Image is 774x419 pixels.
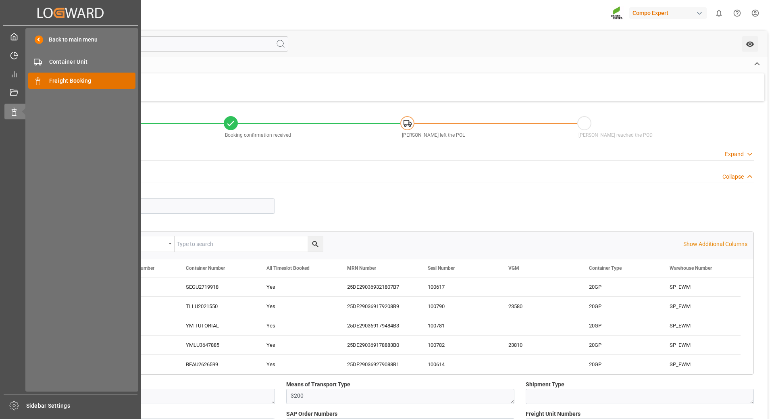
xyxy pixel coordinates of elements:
span: Means of Transport Type [286,380,350,389]
div: SP_EWM [660,277,741,296]
span: SAP Order Numbers [286,410,337,418]
div: 25DE290369178883B0 [337,336,418,354]
div: 20GP [589,336,650,354]
button: Compo Expert [629,5,710,21]
div: Yes [266,278,328,296]
div: 23580 [499,297,579,316]
div: 20GP [589,278,650,296]
div: Yes [266,297,328,316]
p: Show Additional Columns [683,240,747,248]
span: VGM [508,265,519,271]
span: Container Unit [49,58,136,66]
div: Yes [266,336,328,354]
span: Freight Booking [49,77,136,85]
button: Help Center [728,4,746,22]
div: Equals [118,238,166,247]
span: Freight Unit Numbers [526,410,580,418]
div: 20GP [589,355,650,374]
span: Container Type [589,265,622,271]
button: open menu [114,236,175,252]
div: 23810 [499,336,579,354]
textarea: ZSEA [47,389,275,404]
div: 100790 [418,297,499,316]
div: BEAU2626599 [176,355,257,374]
div: Press SPACE to select this row. [96,297,741,316]
div: TLLU2021550 [176,297,257,316]
div: 25DE290369279088B1 [337,355,418,374]
button: search button [308,236,323,252]
div: SP_EWM [660,355,741,374]
span: Back to main menu [43,35,98,44]
span: Sidebar Settings [26,402,138,410]
div: 25DE290369179484B3 [337,316,418,335]
a: My Cockpit [4,29,137,44]
span: [PERSON_NAME] left the POL [402,132,465,138]
div: Press SPACE to select this row. [96,336,741,355]
div: Collapse [722,173,744,181]
a: Freight Booking [28,73,135,88]
div: SP_EWM [660,316,741,335]
div: 20GP [589,297,650,316]
div: Yes [266,355,328,374]
div: SP_EWM [660,297,741,316]
div: 25DE290369321807B7 [337,277,418,296]
div: 25DE290369179208B9 [337,297,418,316]
div: Press SPACE to select this row. [96,355,741,374]
span: Shipment Type [526,380,564,389]
div: YM TUTORIAL [176,316,257,335]
span: All Timeslot Booked [266,265,310,271]
textarea: 3200 [286,389,514,404]
span: Booking confirmation received [225,132,291,138]
div: Expand [725,150,744,158]
a: Timeslot Management [4,47,137,63]
div: Press SPACE to select this row. [96,316,741,336]
span: Seal Number [428,265,455,271]
span: Container Number [186,265,225,271]
input: Search Fields [37,36,288,52]
span: Warehouse Number [670,265,712,271]
div: Compo Expert [629,7,707,19]
div: 100782 [418,336,499,354]
div: 100617 [418,277,499,296]
div: 20GP [589,317,650,335]
div: YMLU3647885 [176,336,257,354]
a: Container Unit [28,54,135,70]
div: Yes [266,317,328,335]
button: open menu [742,36,758,52]
button: show 0 new notifications [710,4,728,22]
span: [PERSON_NAME] reached the POD [578,132,653,138]
input: Type to search [175,236,323,252]
div: 100781 [418,316,499,335]
div: SEGU2719918 [176,277,257,296]
img: Screenshot%202023-09-29%20at%2010.02.21.png_1712312052.png [611,6,624,20]
div: SP_EWM [660,336,741,354]
span: MRN Number [347,265,376,271]
div: 100614 [418,355,499,374]
div: Press SPACE to select this row. [96,277,741,297]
